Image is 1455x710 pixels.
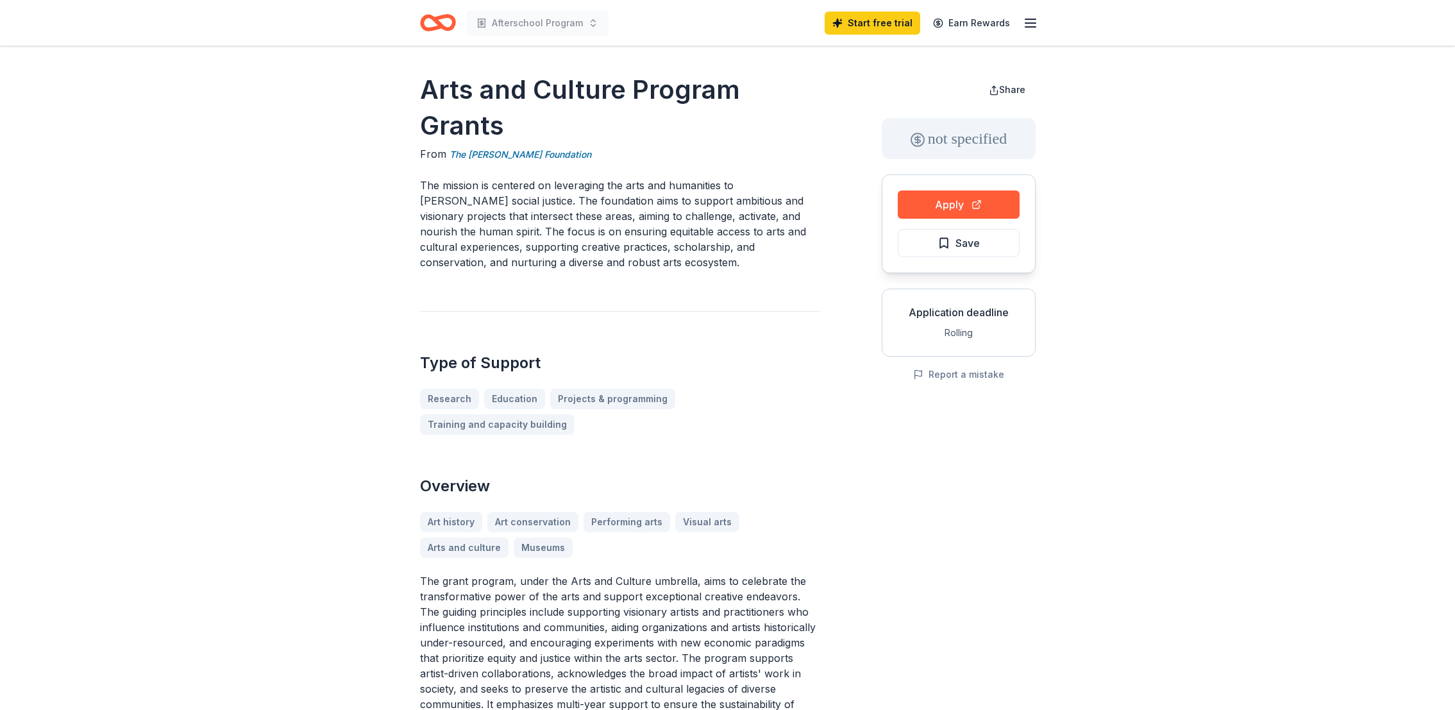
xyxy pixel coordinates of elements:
p: The mission is centered on leveraging the arts and humanities to [PERSON_NAME] social justice. Th... [420,178,820,270]
a: Earn Rewards [925,12,1018,35]
span: Afterschool Program [492,15,583,31]
h2: Overview [420,476,820,496]
button: Apply [898,190,1020,219]
a: Start free trial [825,12,920,35]
a: Education [484,389,545,409]
div: From [420,146,820,162]
button: Report a mistake [913,367,1004,382]
a: Research [420,389,479,409]
h2: Type of Support [420,353,820,373]
button: Save [898,229,1020,257]
span: Share [999,84,1025,95]
a: Training and capacity building [420,414,575,435]
div: Rolling [893,325,1025,341]
button: Share [979,77,1036,103]
button: Afterschool Program [466,10,609,36]
a: The [PERSON_NAME] Foundation [450,147,591,162]
h1: Arts and Culture Program Grants [420,72,820,144]
a: Home [420,8,456,38]
span: Save [955,235,980,251]
div: not specified [882,118,1036,159]
a: Projects & programming [550,389,675,409]
div: Application deadline [893,305,1025,320]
